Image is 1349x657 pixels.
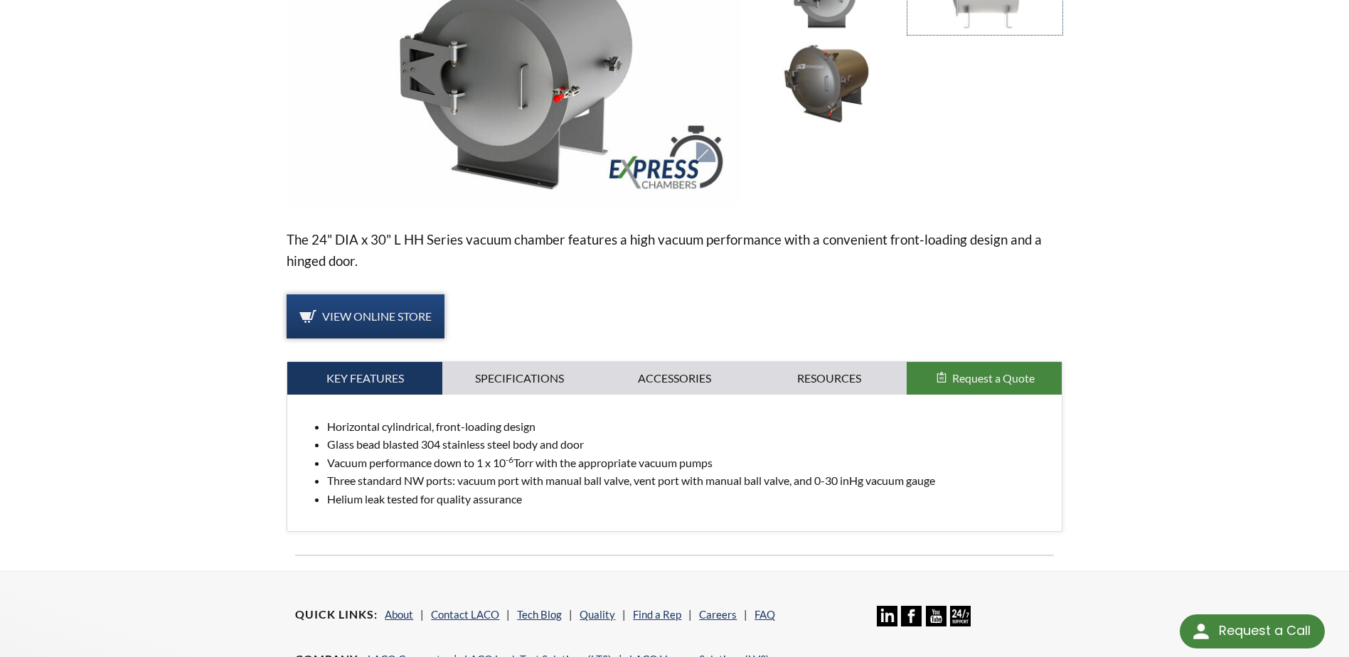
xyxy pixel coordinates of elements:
a: 24/7 Support [950,616,971,629]
a: Careers [699,608,737,621]
li: Helium leak tested for quality assurance [327,490,1050,508]
a: Specifications [442,362,597,395]
a: Key Features [287,362,442,395]
div: Request a Call [1219,614,1311,647]
a: Quality [580,608,615,621]
span: View Online Store [322,309,432,323]
button: Request a Quote [907,362,1062,395]
img: LVC2430-3312-HH Horizontal Vacuum Chamber, right side angle view [752,42,900,125]
div: Request a Call [1180,614,1325,648]
a: Accessories [597,362,752,395]
li: Horizontal cylindrical, front-loading design [327,417,1050,436]
a: Find a Rep [633,608,681,621]
span: Request a Quote [952,371,1035,385]
li: Vacuum performance down to 1 x 10 Torr with the appropriate vacuum pumps [327,454,1050,472]
p: The 24" DIA x 30" L HH Series vacuum chamber features a high vacuum performance with a convenient... [287,229,1062,272]
a: About [385,608,413,621]
a: FAQ [755,608,775,621]
a: Resources [752,362,907,395]
img: 24/7 Support Icon [950,606,971,626]
sup: -6 [506,454,513,465]
img: round button [1190,620,1212,643]
a: View Online Store [287,294,444,338]
a: Contact LACO [431,608,499,621]
li: Glass bead blasted 304 stainless steel body and door [327,435,1050,454]
li: Three standard NW ports: vacuum port with manual ball valve, vent port with manual ball valve, an... [327,471,1050,490]
h4: Quick Links [295,607,378,622]
a: Tech Blog [517,608,562,621]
